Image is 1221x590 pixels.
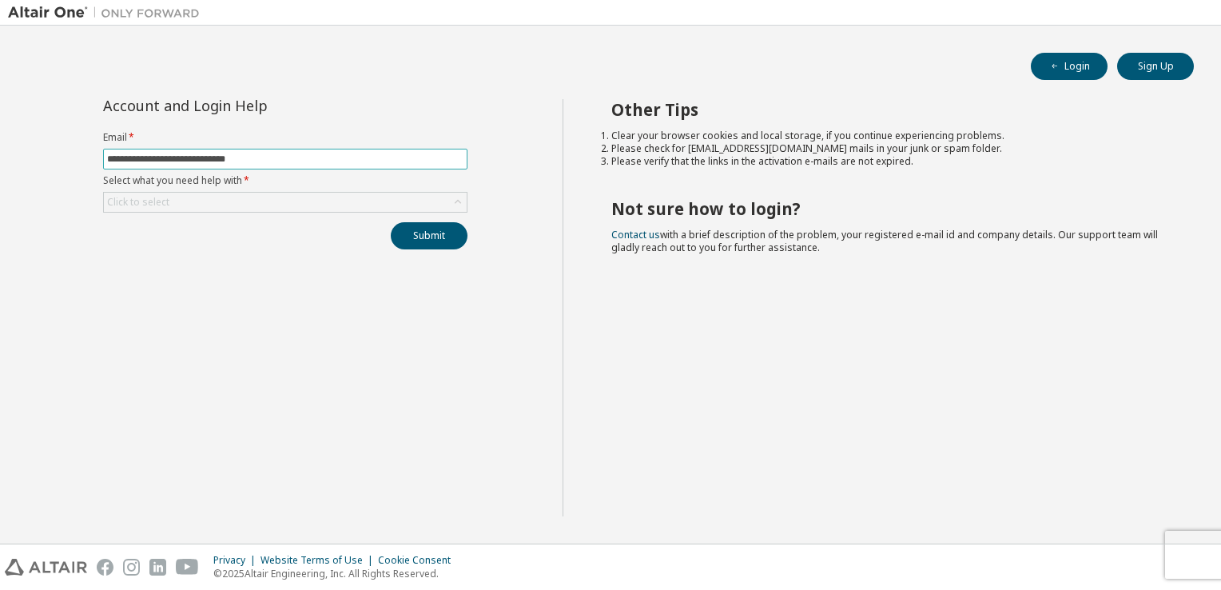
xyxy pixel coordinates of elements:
[378,554,460,567] div: Cookie Consent
[1117,53,1194,80] button: Sign Up
[103,99,395,112] div: Account and Login Help
[611,228,1158,254] span: with a brief description of the problem, your registered e-mail id and company details. Our suppo...
[261,554,378,567] div: Website Terms of Use
[5,559,87,576] img: altair_logo.svg
[176,559,199,576] img: youtube.svg
[8,5,208,21] img: Altair One
[611,142,1166,155] li: Please check for [EMAIL_ADDRESS][DOMAIN_NAME] mails in your junk or spam folder.
[107,196,169,209] div: Click to select
[611,155,1166,168] li: Please verify that the links in the activation e-mails are not expired.
[1031,53,1108,80] button: Login
[213,554,261,567] div: Privacy
[611,99,1166,120] h2: Other Tips
[213,567,460,580] p: © 2025 Altair Engineering, Inc. All Rights Reserved.
[123,559,140,576] img: instagram.svg
[104,193,467,212] div: Click to select
[97,559,113,576] img: facebook.svg
[611,228,660,241] a: Contact us
[103,131,467,144] label: Email
[611,130,1166,142] li: Clear your browser cookies and local storage, if you continue experiencing problems.
[103,174,467,187] label: Select what you need help with
[149,559,166,576] img: linkedin.svg
[611,198,1166,219] h2: Not sure how to login?
[391,222,467,249] button: Submit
